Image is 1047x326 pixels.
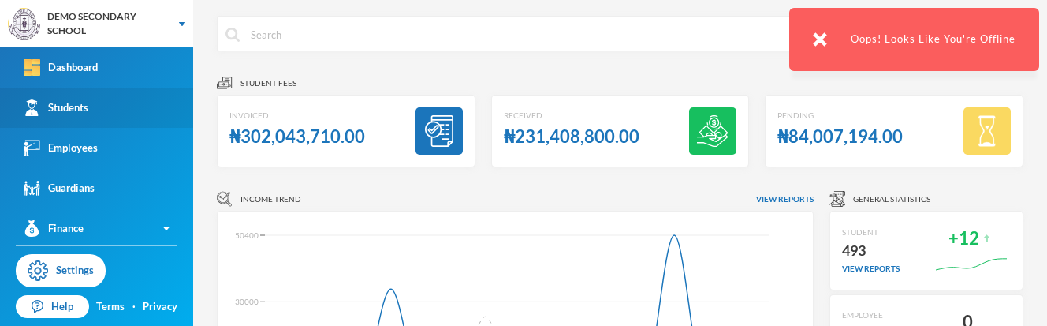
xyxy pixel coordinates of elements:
[756,193,814,205] span: View reports
[948,223,979,254] div: +12
[132,299,136,315] div: ·
[16,295,89,319] a: Help
[47,9,163,38] div: DEMO SECONDARY SCHOOL
[229,110,365,122] div: Invoiced
[24,59,98,76] div: Dashboard
[765,95,1023,167] a: Pending₦84,007,194.00
[842,309,900,321] div: EMPLOYEE
[240,77,296,89] span: Student fees
[24,140,98,156] div: Employees
[504,122,639,152] div: ₦231,408,800.00
[229,122,365,152] div: ₦302,043,710.00
[96,299,125,315] a: Terms
[235,297,259,306] tspan: 30000
[225,28,240,42] img: search
[789,8,1039,71] div: Oops! Looks Like You're Offline
[24,180,95,197] div: Guardians
[24,220,84,237] div: Finance
[249,17,790,52] input: Search
[217,95,475,167] a: Invoiced₦302,043,710.00
[143,299,177,315] a: Privacy
[842,238,900,264] div: 493
[777,122,903,152] div: ₦84,007,194.00
[853,193,930,205] span: General Statistics
[240,193,301,205] span: Income Trend
[842,227,900,238] div: STUDENT
[504,110,639,122] div: Received
[842,263,900,275] div: view reports
[777,110,903,122] div: Pending
[235,230,259,240] tspan: 50400
[9,9,40,40] img: logo
[16,254,106,287] a: Settings
[24,99,88,116] div: Students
